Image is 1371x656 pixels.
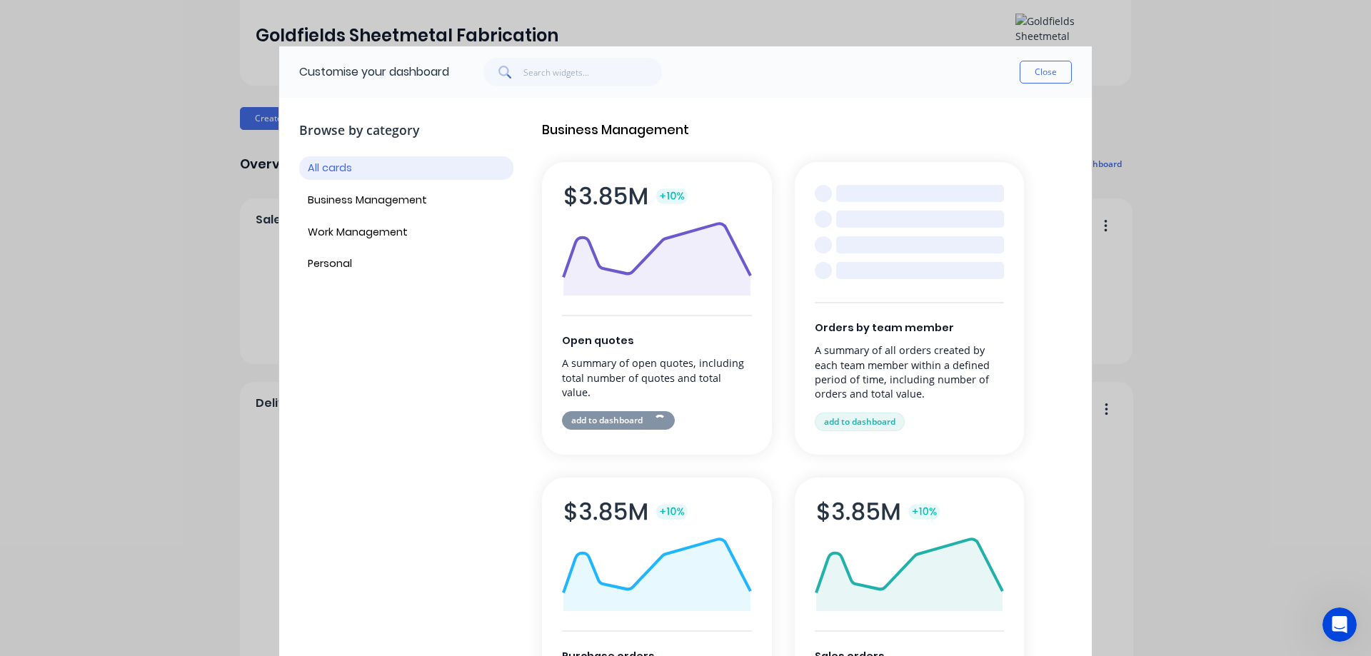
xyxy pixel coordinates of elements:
button: Personal [299,253,513,276]
button: Business Management [299,188,513,212]
p: A summary of all orders created by each team member within a defined period of time, including nu... [815,343,1005,401]
p: A summary of open quotes, including total number of quotes and total value. [562,356,752,399]
img: Open quotes order widget [562,185,752,295]
span: Open quotes [562,333,752,349]
img: Sales order widget [815,500,1005,610]
img: Purchased orders widget [562,500,752,610]
button: Close [1020,61,1072,84]
span: Browse by category [299,121,513,139]
span: Orders by team member [815,321,1005,336]
iframe: Intercom live chat [1322,607,1357,642]
span: Customise your dashboard [299,64,449,81]
button: Work Management [299,221,513,244]
button: All cards [299,156,513,180]
input: Search widgets... [523,58,663,86]
span: Business Management [542,121,1072,139]
button: add to dashboard [815,413,905,431]
button: add to dashboard [562,411,675,430]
